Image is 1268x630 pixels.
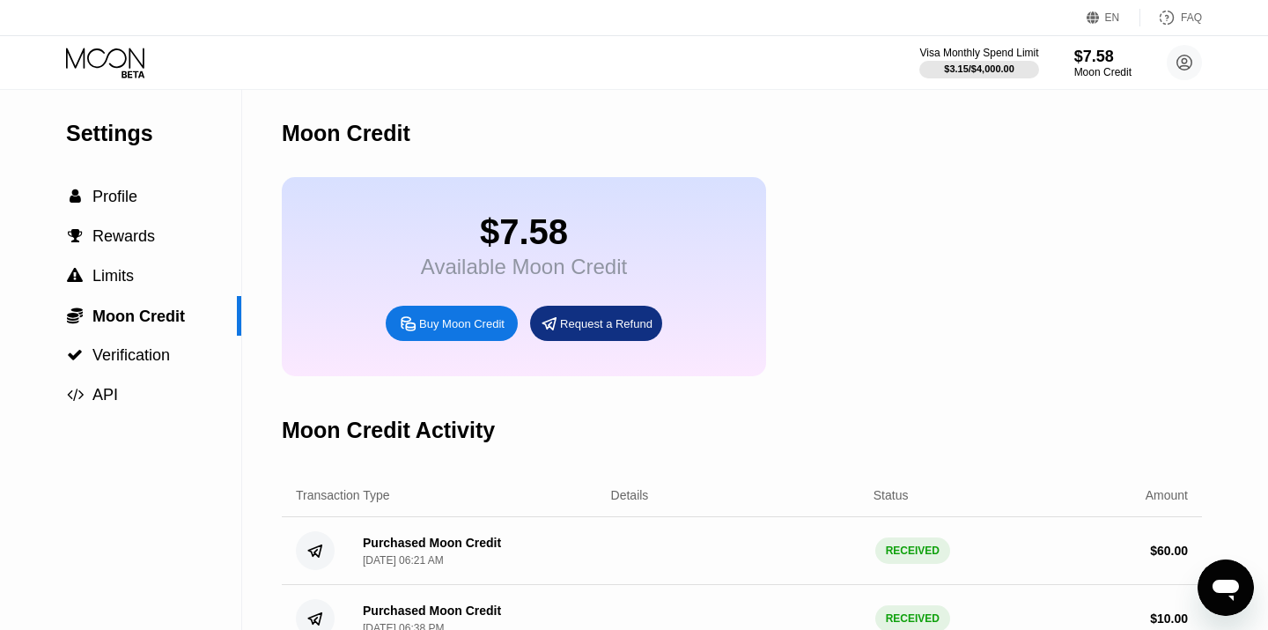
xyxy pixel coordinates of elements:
[1181,11,1202,24] div: FAQ
[611,488,649,502] div: Details
[363,554,444,567] div: [DATE] 06:21 AM
[66,228,84,244] div: 
[530,306,662,341] div: Request a Refund
[1140,9,1202,26] div: FAQ
[1198,560,1254,616] iframe: Bouton de lancement de la fenêtre de messagerie
[1074,48,1132,78] div: $7.58Moon Credit
[1074,66,1132,78] div: Moon Credit
[1150,544,1188,558] div: $ 60.00
[70,189,81,204] span: 
[92,346,170,364] span: Verification
[421,255,627,279] div: Available Moon Credit
[67,268,83,284] span: 
[92,188,137,205] span: Profile
[919,47,1038,78] div: Visa Monthly Spend Limit$3.15/$4,000.00
[875,537,950,564] div: RECEIVED
[560,316,652,331] div: Request a Refund
[92,308,185,325] span: Moon Credit
[1087,9,1140,26] div: EN
[66,347,84,363] div: 
[421,212,627,252] div: $7.58
[944,63,1014,74] div: $3.15 / $4,000.00
[66,268,84,284] div: 
[1146,488,1188,502] div: Amount
[92,227,155,245] span: Rewards
[67,307,83,324] span: 
[92,386,118,404] span: API
[296,488,390,502] div: Transaction Type
[363,604,501,618] div: Purchased Moon Credit
[68,228,83,244] span: 
[66,387,84,403] div: 
[1105,11,1120,24] div: EN
[67,347,83,363] span: 
[919,47,1038,59] div: Visa Monthly Spend Limit
[282,418,495,443] div: Moon Credit Activity
[66,121,241,146] div: Settings
[282,121,410,146] div: Moon Credit
[363,536,501,550] div: Purchased Moon Credit
[66,189,84,204] div: 
[66,307,84,324] div: 
[419,316,505,331] div: Buy Moon Credit
[1074,48,1132,66] div: $7.58
[67,387,84,403] span: 
[386,306,518,341] div: Buy Moon Credit
[92,267,134,285] span: Limits
[1150,611,1188,626] div: $ 10.00
[874,488,909,502] div: Status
